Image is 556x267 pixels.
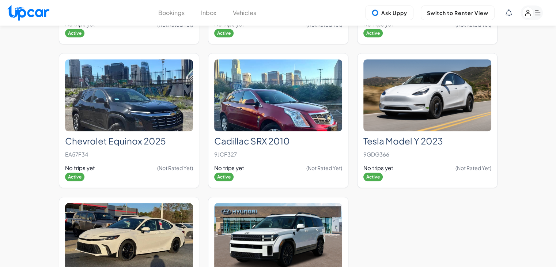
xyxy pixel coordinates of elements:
img: Tesla Model Y 2023 [363,59,491,131]
span: Active [363,29,383,37]
button: Inbox [201,8,216,17]
p: 9GDG366 [363,149,491,159]
h2: Tesla Model Y 2023 [363,136,491,146]
p: EA57F34 [65,149,193,159]
button: Switch to Renter View [421,5,495,20]
span: No trips yet [65,164,95,172]
span: No trips yet [363,164,393,172]
button: Bookings [158,8,185,17]
span: Active [214,173,234,181]
button: Ask Uppy [365,5,413,20]
span: Active [65,29,84,37]
span: (Not Rated Yet) [306,164,342,172]
img: Upcar Logo [7,5,49,20]
span: Active [65,173,84,181]
img: Chevrolet Equinox 2025 [65,59,193,131]
span: (Not Rated Yet) [157,164,193,172]
img: Cadillac SRX 2010 [214,59,342,131]
span: (Not Rated Yet) [455,164,491,172]
p: 9JCF327 [214,149,342,159]
h2: Chevrolet Equinox 2025 [65,136,193,146]
span: Active [363,173,383,181]
span: No trips yet [214,164,244,172]
span: Active [214,29,234,37]
div: View Notifications [506,10,512,16]
img: Uppy [371,9,379,16]
button: Vehicles [233,8,256,17]
h2: Cadillac SRX 2010 [214,136,342,146]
